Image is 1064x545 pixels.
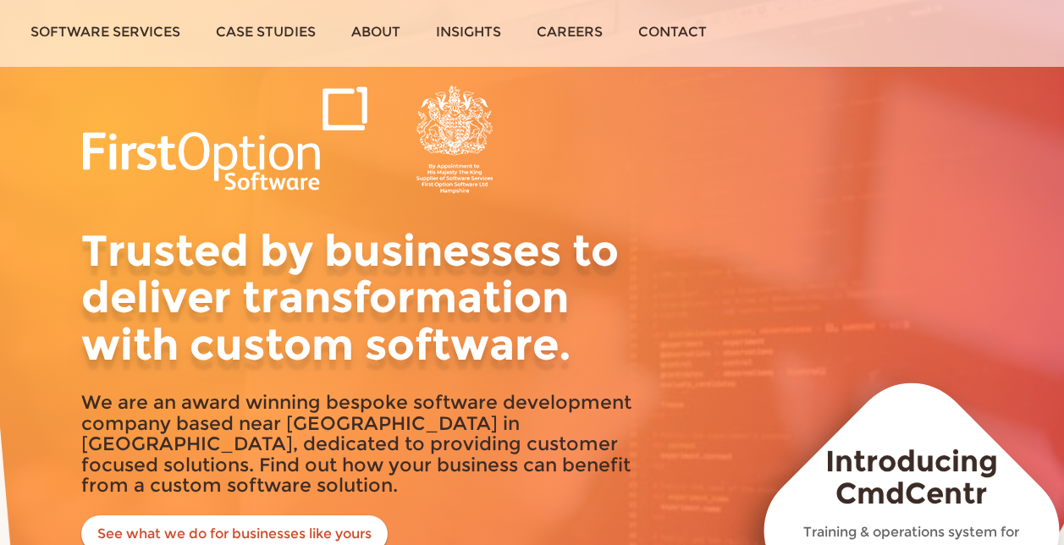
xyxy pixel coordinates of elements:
img: logowarrantside.png [81,85,504,194]
h2: We are an award winning bespoke software development company based near [GEOGRAPHIC_DATA] in [GEO... [81,392,674,496]
h1: Trusted by businesses to deliver transformation with custom software. [81,228,674,370]
h3: Introducing CmdCentr [802,445,1021,509]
